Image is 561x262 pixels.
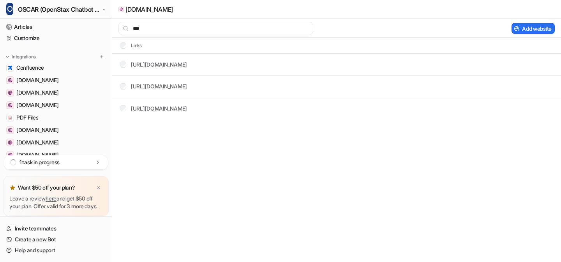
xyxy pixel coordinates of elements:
[96,185,101,190] img: x
[8,153,12,157] img: openstax.org
[16,139,58,146] span: [DOMAIN_NAME]
[120,7,123,11] img: lucid.app icon
[16,114,38,121] span: PDF Files
[3,245,109,256] a: Help and support
[9,185,16,191] img: star
[3,21,109,32] a: Articles
[3,112,109,123] a: PDF FilesPDF Files
[8,65,12,70] img: Confluence
[131,61,187,68] a: [URL][DOMAIN_NAME]
[8,140,12,145] img: status.openstax.org
[9,195,102,210] p: Leave a review and get $50 off your plan. Offer valid for 3 more days.
[3,137,109,148] a: status.openstax.org[DOMAIN_NAME]
[3,33,109,44] a: Customize
[18,184,75,192] p: Want $50 off your plan?
[3,234,109,245] a: Create a new Bot
[16,101,58,109] span: [DOMAIN_NAME]
[12,54,36,60] p: Integrations
[16,64,44,72] span: Confluence
[5,54,10,60] img: expand menu
[16,126,58,134] span: [DOMAIN_NAME]
[46,195,56,202] a: here
[3,53,38,61] button: Integrations
[3,62,109,73] a: ConfluenceConfluence
[8,128,12,132] img: openstax.pl
[99,54,104,60] img: menu_add.svg
[16,76,58,84] span: [DOMAIN_NAME]
[8,90,12,95] img: www.opengui.de
[131,83,187,90] a: [URL][DOMAIN_NAME]
[3,100,109,111] a: staging.openstax.org[DOMAIN_NAME]
[125,5,173,13] p: [DOMAIN_NAME]
[18,4,101,15] span: OSCAR (OpenStax Chatbot and Assistance Resource)
[3,75,109,86] a: lucid.app[DOMAIN_NAME]
[512,23,555,34] button: Add website
[16,89,58,97] span: [DOMAIN_NAME]
[8,78,12,83] img: lucid.app
[8,103,12,107] img: staging.openstax.org
[6,3,13,15] span: O
[16,151,58,159] span: [DOMAIN_NAME]
[3,223,109,234] a: Invite teammates
[131,105,187,112] a: [URL][DOMAIN_NAME]
[3,149,109,160] a: openstax.org[DOMAIN_NAME]
[3,87,109,98] a: www.opengui.de[DOMAIN_NAME]
[19,158,60,166] p: 1 task in progress
[8,115,12,120] img: PDF Files
[3,125,109,135] a: openstax.pl[DOMAIN_NAME]
[114,41,142,50] th: Links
